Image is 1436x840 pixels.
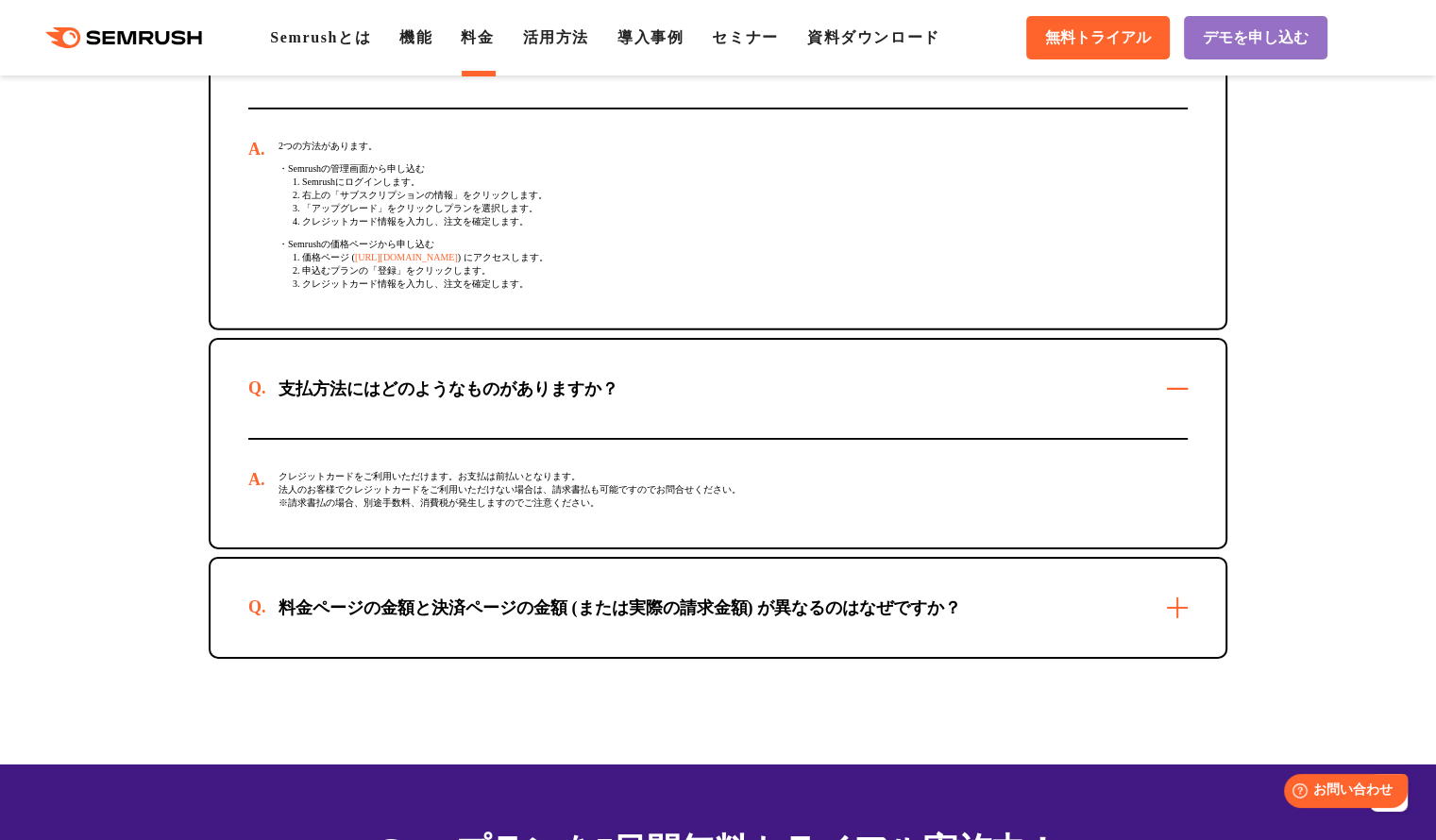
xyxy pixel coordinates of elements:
[279,189,1188,202] div: 2. 右上の「サブスクリプションの情報」をクリックします。
[279,238,1188,251] div: ・Semrushの価格ページから申し込む
[248,596,991,619] div: 料金ページの金額と決済ページの金額 (または実際の請求金額) が異なるのはなぜですか？
[279,215,1188,228] div: 4. クレジットカード情報を入力し、注文を確定します。
[807,29,940,45] a: 資料ダウンロード
[399,29,432,45] a: 機能
[1268,766,1415,819] iframe: Help widget launcher
[270,29,371,45] a: Semrushとは
[461,29,494,45] a: 料金
[248,440,1188,547] div: クレジットカードをご利用いただけます。お支払は前払いとなります。 法人のお客様でクレジットカードをご利用いただけない場合は、請求書払も可能ですのでお問合せください。 ※請求書払の場合、別途手数料...
[355,252,458,262] a: [URL][DOMAIN_NAME]
[1045,28,1151,48] span: 無料トライアル
[279,251,1188,264] div: 1. 価格ページ ( ) にアクセスします。
[523,29,589,45] a: 活用方法
[279,277,1188,291] div: 3. クレジットカード情報を入力し、注文を確定します。
[712,29,778,45] a: セミナー
[248,378,649,400] div: 支払方法にはどのようなものがありますか？
[279,176,1188,189] div: 1. Semrushにログインします。
[1184,16,1327,59] a: デモを申し込む
[279,202,1188,215] div: 3. 「アップグレード」をクリックしプランを選択します。
[617,29,684,45] a: 導入事例
[279,140,1188,153] div: 2つの方法があります。
[279,162,1188,176] div: ・Semrushの管理画面から申し込む
[1203,28,1309,48] span: デモを申し込む
[1026,16,1170,59] a: 無料トライアル
[279,264,1188,277] div: 2. 申込むプランの「登録」をクリックします。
